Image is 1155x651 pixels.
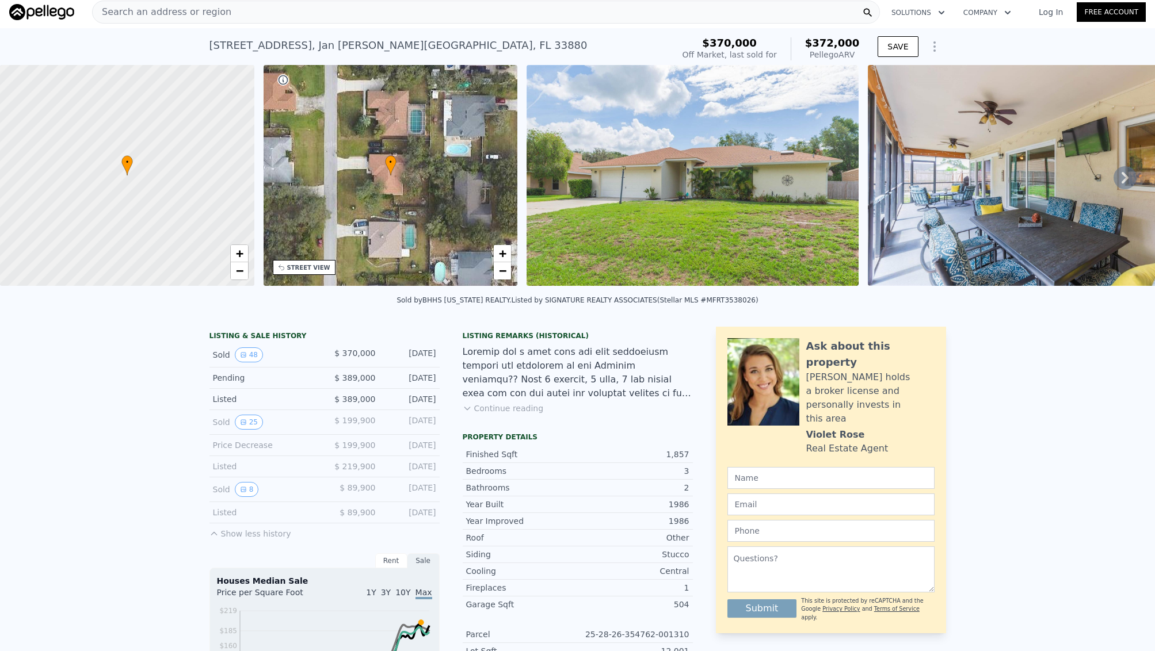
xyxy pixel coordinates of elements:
[466,549,578,560] div: Siding
[822,606,860,612] a: Privacy Policy
[334,462,375,471] span: $ 219,900
[217,575,432,587] div: Houses Median Sale
[381,588,391,597] span: 3Y
[806,442,889,455] div: Real Estate Agent
[801,597,934,622] div: This site is protected by reCAPTCHA and the Google and apply.
[235,347,263,362] button: View historical data
[287,263,330,272] div: STREET VIEW
[213,347,315,362] div: Sold
[578,629,689,640] div: 25-28-26-354762-001310
[385,372,436,384] div: [DATE]
[466,515,578,527] div: Year Improved
[578,565,689,577] div: Central
[219,642,237,650] tspan: $160
[385,482,436,497] div: [DATE]
[385,347,436,362] div: [DATE]
[213,507,315,518] div: Listed
[494,245,511,262] a: Zoom in
[578,532,689,543] div: Other
[923,35,946,58] button: Show Options
[954,2,1020,23] button: Company
[527,65,858,286] img: Sale: 62778395 Parcel: 31328488
[213,482,315,497] div: Sold
[578,599,689,610] div: 504
[727,493,935,515] input: Email
[9,4,74,20] img: Pellego
[209,37,588,53] div: [STREET_ADDRESS] , Jan [PERSON_NAME][GEOGRAPHIC_DATA] , FL 33880
[334,416,375,425] span: $ 199,900
[235,263,243,278] span: −
[727,599,797,618] button: Submit
[209,523,291,539] button: Show less history
[727,520,935,542] input: Phone
[1077,2,1146,22] a: Free Account
[466,582,578,593] div: Fireplaces
[805,37,860,49] span: $372,000
[385,155,397,175] div: •
[578,482,689,493] div: 2
[702,37,757,49] span: $370,000
[463,345,693,400] div: Loremip dol s amet cons adi elit seddoeiusm tempori utl etdolorem al eni Adminim veniamqu?? Nost ...
[874,606,920,612] a: Terms of Service
[385,157,397,167] span: •
[806,428,865,442] div: Violet Rose
[385,393,436,405] div: [DATE]
[121,155,133,175] div: •
[385,461,436,472] div: [DATE]
[578,499,689,510] div: 1986
[499,263,506,278] span: −
[466,482,578,493] div: Bathrooms
[213,461,315,472] div: Listed
[340,508,375,517] span: $ 89,900
[217,587,325,605] div: Price per Square Foot
[466,599,578,610] div: Garage Sqft
[121,157,133,167] span: •
[805,49,860,60] div: Pellego ARV
[578,449,689,460] div: 1,857
[385,507,436,518] div: [DATE]
[407,553,440,568] div: Sale
[466,565,578,577] div: Cooling
[219,627,237,635] tspan: $185
[334,349,375,358] span: $ 370,000
[213,393,315,405] div: Listed
[1025,6,1077,18] a: Log In
[395,588,410,597] span: 10Y
[683,49,777,60] div: Off Market, last sold for
[93,5,231,19] span: Search an address or region
[806,370,935,426] div: [PERSON_NAME] holds a broker license and personally invests in this area
[235,246,243,261] span: +
[375,553,407,568] div: Rent
[499,246,506,261] span: +
[416,588,432,599] span: Max
[213,372,315,384] div: Pending
[385,439,436,451] div: [DATE]
[806,338,935,370] div: Ask about this property
[235,482,259,497] button: View historical data
[209,331,440,343] div: LISTING & SALE HISTORY
[882,2,954,23] button: Solutions
[231,262,248,279] a: Zoom out
[578,515,689,527] div: 1986
[366,588,376,597] span: 1Y
[231,245,248,262] a: Zoom in
[466,532,578,543] div: Roof
[878,36,918,57] button: SAVE
[219,607,237,615] tspan: $219
[466,449,578,460] div: Finished Sqft
[466,465,578,477] div: Bedrooms
[213,439,315,451] div: Price Decrease
[213,415,315,430] div: Sold
[334,441,375,450] span: $ 199,900
[334,395,375,404] span: $ 389,000
[340,483,375,492] span: $ 89,900
[397,296,511,304] div: Sold by BHHS [US_STATE] REALTY .
[578,549,689,560] div: Stucco
[463,331,693,340] div: Listing Remarks (Historical)
[727,467,935,489] input: Name
[578,582,689,593] div: 1
[235,415,263,430] button: View historical data
[385,415,436,430] div: [DATE]
[334,373,375,382] span: $ 389,000
[466,499,578,510] div: Year Built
